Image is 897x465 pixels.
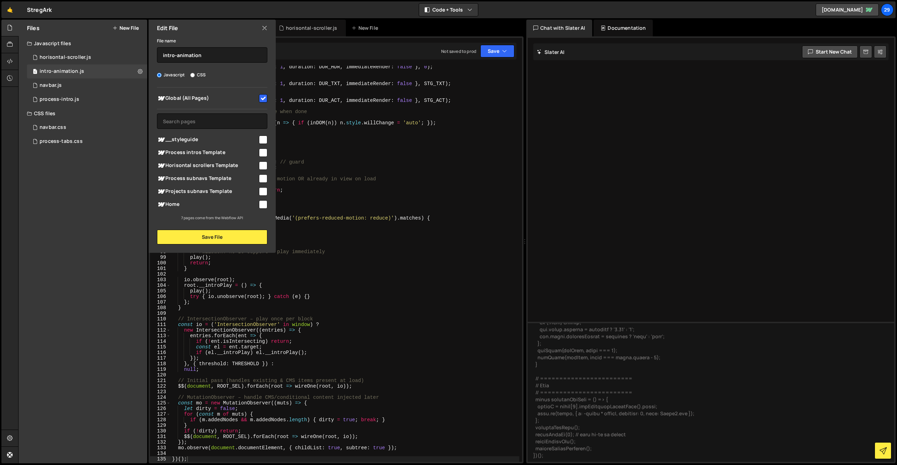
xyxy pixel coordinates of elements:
[150,395,171,400] div: 124
[150,383,171,389] div: 122
[150,417,171,423] div: 128
[150,367,171,372] div: 119
[157,94,258,103] span: Global (All Pages)
[40,68,84,75] div: intro-animation.js
[157,24,178,32] h2: Edit File
[150,350,171,355] div: 116
[802,46,858,58] button: Start new chat
[112,25,139,31] button: New File
[157,148,258,157] span: Process intros Template
[537,49,565,55] h2: Slater AI
[150,283,171,288] div: 104
[594,20,653,36] div: Documentation
[40,124,66,131] div: navbar.css
[150,355,171,361] div: 117
[150,311,171,316] div: 109
[150,389,171,395] div: 123
[27,134,147,148] div: 16690/47286.css
[27,120,147,134] div: 16690/45596.css
[40,54,91,61] div: horisontal-scroller.js
[150,439,171,445] div: 132
[150,428,171,434] div: 130
[40,96,79,103] div: process-intro.js
[157,47,267,63] input: Name
[150,333,171,339] div: 113
[157,136,258,144] span: __styleguide
[441,48,476,54] div: Not saved to prod
[150,305,171,311] div: 108
[157,174,258,183] span: Process subnavs Template
[150,411,171,417] div: 127
[150,299,171,305] div: 107
[150,266,171,271] div: 101
[480,45,514,57] button: Save
[150,294,171,299] div: 106
[150,322,171,327] div: 111
[150,456,171,462] div: 135
[150,288,171,294] div: 105
[150,423,171,428] div: 129
[157,71,185,78] label: Javascript
[27,6,52,14] div: StregArk
[526,20,592,36] div: Chat with Slater AI
[286,25,337,32] div: horisontal-scroller.js
[816,4,879,16] a: [DOMAIN_NAME]
[150,260,171,266] div: 100
[150,361,171,367] div: 118
[150,344,171,350] div: 115
[150,445,171,451] div: 133
[190,73,195,77] input: CSS
[150,316,171,322] div: 110
[150,327,171,333] div: 112
[19,106,147,120] div: CSS files
[157,161,258,170] span: Horisontal scrollers Template
[40,82,62,89] div: navbar.js
[150,434,171,439] div: 131
[157,230,267,244] button: Save File
[150,400,171,406] div: 125
[33,69,37,75] span: 1
[157,73,162,77] input: Javascript
[150,451,171,456] div: 134
[419,4,478,16] button: Code + Tools
[150,255,171,260] div: 99
[150,372,171,378] div: 120
[190,71,206,78] label: CSS
[157,200,258,209] span: Home
[27,50,147,64] div: 16690/47560.js
[27,92,147,106] div: 16690/47289.js
[150,277,171,283] div: 103
[27,78,147,92] div: 16690/45597.js
[881,4,893,16] a: 29
[150,406,171,411] div: 126
[150,271,171,277] div: 102
[1,1,19,18] a: 🤙
[19,36,147,50] div: Javascript files
[181,215,243,220] small: 7 pages come from the Webflow API
[27,64,147,78] div: 16690/48521.js
[150,378,171,383] div: 121
[40,138,83,145] div: process-tabs.css
[150,339,171,344] div: 114
[157,187,258,196] span: Projects subnavs Template
[157,113,267,129] input: Search pages
[27,24,40,32] h2: Files
[351,25,381,32] div: New File
[157,37,176,44] label: File name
